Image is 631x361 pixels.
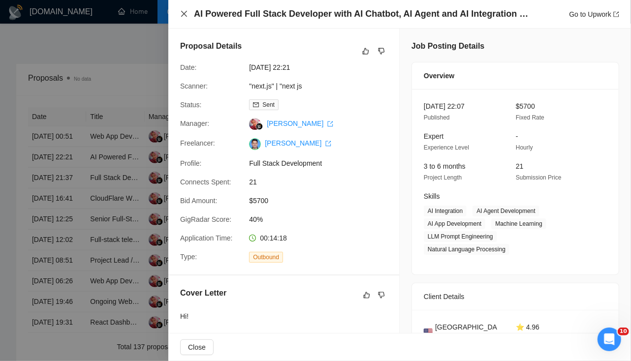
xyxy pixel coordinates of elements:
span: 3 to 6 months [424,162,466,170]
button: dislike [376,289,387,301]
span: - [516,132,518,140]
span: Type: [180,253,197,261]
span: Fixed Rate [516,114,544,121]
span: 21 [516,162,524,170]
h5: Cover Letter [180,287,226,299]
span: AI App Development [424,218,485,229]
img: gigradar-bm.png [256,123,263,130]
a: [PERSON_NAME] export [267,120,333,127]
h5: Proposal Details [180,40,242,52]
span: Scanner: [180,82,208,90]
span: 10 [618,328,629,335]
a: [PERSON_NAME] export [265,139,331,147]
span: close [180,10,188,18]
span: export [325,141,331,147]
span: Status: [180,101,202,109]
span: Experience Level [424,144,469,151]
span: Hourly [516,144,533,151]
span: GigRadar Score: [180,215,231,223]
span: Bid Amount: [180,197,218,205]
span: Natural Language Processing [424,244,509,255]
span: mail [253,102,259,108]
a: "next.js" | "next js [249,82,302,90]
span: 00:14:18 [260,234,287,242]
button: like [360,45,372,57]
button: dislike [376,45,387,57]
span: ⭐ 4.96 [516,323,539,331]
span: like [362,47,369,55]
h4: AI Powered Full Stack Developer with AI Chatbot, AI Agent and AI Integration Experience [194,8,534,20]
span: $5700 [249,195,397,206]
button: like [361,289,373,301]
span: dislike [378,291,385,299]
span: 21 [249,177,397,187]
button: Close [180,10,188,18]
span: Connects Spent: [180,178,231,186]
button: Close [180,339,214,355]
span: Full Stack Development [249,158,397,169]
span: Date: [180,63,196,71]
a: Go to Upworkexport [569,10,619,18]
img: 🇺🇸 [424,327,433,338]
span: clock-circle [249,235,256,241]
span: $5700 [516,102,535,110]
span: AI Integration [424,206,467,216]
span: Manager: [180,120,209,127]
span: Outbound [249,252,283,263]
iframe: Intercom live chat [598,328,621,351]
span: Overview [424,70,454,81]
span: export [327,121,333,127]
span: Profile: [180,159,202,167]
span: [DATE] 22:21 [249,62,397,73]
span: like [363,291,370,299]
span: Machine Learning [491,218,546,229]
span: export [613,11,619,17]
span: Submission Price [516,174,562,181]
span: Skills [424,192,440,200]
span: [DATE] 22:07 [424,102,465,110]
span: Sent [262,101,275,108]
span: 40% [249,214,397,225]
img: c1xPIZKCd_5qpVW3p9_rL3BM5xnmTxF9N55oKzANS0DJi4p2e9ZOzoRW-Ms11vJalQ [249,138,261,150]
span: Published [424,114,450,121]
span: [GEOGRAPHIC_DATA] [435,322,500,343]
span: Project Length [424,174,462,181]
span: Close [188,342,206,353]
h5: Job Posting Details [411,40,484,52]
span: Application Time: [180,234,233,242]
span: AI Agent Development [473,206,539,216]
span: LLM Prompt Engineering [424,231,497,242]
span: Freelancer: [180,139,215,147]
span: dislike [378,47,385,55]
div: Client Details [424,283,607,310]
span: Expert [424,132,443,140]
